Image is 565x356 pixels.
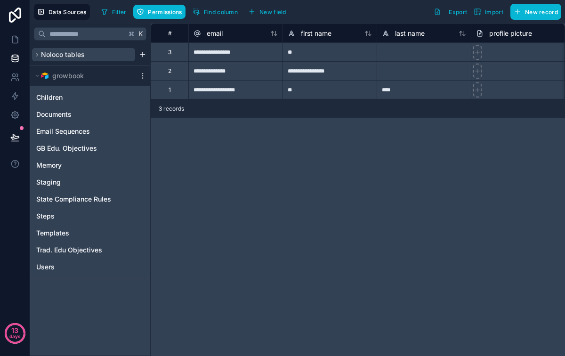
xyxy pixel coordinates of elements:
[9,330,21,343] p: days
[48,8,87,16] span: Data Sources
[449,8,467,16] span: Export
[112,8,127,16] span: Filter
[259,8,286,16] span: New field
[137,31,144,37] span: K
[168,67,171,75] div: 2
[169,86,171,94] div: 1
[525,8,558,16] span: New record
[207,29,223,38] span: email
[133,5,185,19] button: Permissions
[507,4,561,20] a: New record
[97,5,130,19] button: Filter
[395,29,425,38] span: last name
[485,8,503,16] span: Import
[148,8,182,16] span: Permissions
[159,105,184,113] span: 3 records
[510,4,561,20] button: New record
[133,5,189,19] a: Permissions
[158,30,181,37] div: #
[168,49,171,56] div: 3
[430,4,470,20] button: Export
[245,5,290,19] button: New field
[470,4,507,20] button: Import
[204,8,238,16] span: Find column
[489,29,532,38] span: profile picture
[34,4,90,20] button: Data Sources
[11,326,18,335] p: 13
[189,5,241,19] button: Find column
[301,29,331,38] span: first name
